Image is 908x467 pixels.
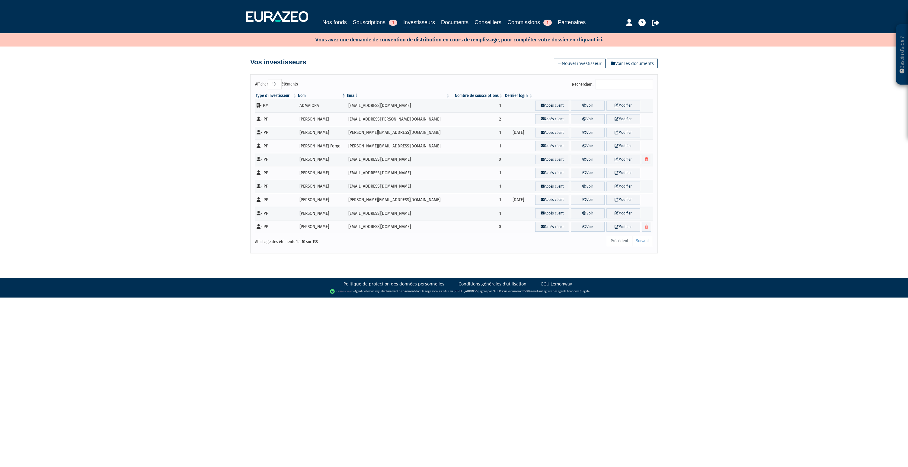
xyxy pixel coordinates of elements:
[558,18,586,27] a: Partenaires
[297,193,346,207] td: [PERSON_NAME]
[346,99,450,112] td: [EMAIL_ADDRESS][DOMAIN_NAME]
[255,112,297,126] td: - PP
[642,222,651,232] a: Supprimer
[606,195,640,205] a: Modifier
[403,18,435,27] a: Investisseurs
[346,193,450,207] td: [PERSON_NAME][EMAIL_ADDRESS][DOMAIN_NAME]
[297,126,346,140] td: [PERSON_NAME]
[255,99,297,112] td: - PM
[632,236,653,246] a: Suivant
[297,139,346,153] td: [PERSON_NAME] Forgo
[450,112,503,126] td: 2
[535,222,569,232] a: Accès client
[255,235,416,245] div: Affichage des éléments 1 à 10 sur 138
[535,128,569,138] a: Accès client
[450,180,503,193] td: 1
[297,112,346,126] td: [PERSON_NAME]
[571,155,605,165] a: Voir
[346,93,450,99] th: Email : activer pour trier la colonne par ordre croissant
[255,220,297,234] td: - PP
[297,99,346,112] td: ADMAIORA
[6,288,902,295] div: - Agent de (établissement de paiement dont le siège social est situé au [STREET_ADDRESS], agréé p...
[571,141,605,151] a: Voir
[450,126,503,140] td: 1
[255,180,297,193] td: - PP
[535,114,569,124] a: Accès client
[346,220,450,234] td: [EMAIL_ADDRESS][DOMAIN_NAME]
[543,20,552,26] span: 1
[606,114,640,124] a: Modifier
[246,11,308,22] img: 1732889491-logotype_eurazeo_blanc_rvb.png
[642,155,651,165] a: Supprimer
[255,93,297,99] th: Type d'investisseur : activer pour trier la colonne par ordre croissant
[346,112,450,126] td: [EMAIL_ADDRESS][PERSON_NAME][DOMAIN_NAME]
[255,207,297,220] td: - PP
[346,139,450,153] td: [PERSON_NAME][EMAIL_ADDRESS][DOMAIN_NAME]
[607,59,658,68] a: Voir les documents
[450,166,503,180] td: 1
[297,153,346,166] td: [PERSON_NAME]
[450,139,503,153] td: 1
[346,180,450,193] td: [EMAIL_ADDRESS][DOMAIN_NAME]
[297,180,346,193] td: [PERSON_NAME]
[606,182,640,192] a: Modifier
[542,289,590,293] a: Registre des agents financiers (Regafi)
[571,195,605,205] a: Voir
[606,141,640,151] a: Modifier
[503,93,533,99] th: Dernier login : activer pour trier la colonne par ordre croissant
[572,79,653,89] label: Rechercher :
[450,220,503,234] td: 0
[571,168,605,178] a: Voir
[297,93,346,99] th: Nom : activer pour trier la colonne par ordre d&eacute;croissant
[503,193,533,207] td: [DATE]
[255,79,298,89] label: Afficher éléments
[571,114,605,124] a: Voir
[346,166,450,180] td: [EMAIL_ADDRESS][DOMAIN_NAME]
[450,207,503,220] td: 1
[459,281,526,287] a: Conditions générales d'utilisation
[535,195,569,205] a: Accès client
[250,59,306,66] h4: Vos investisseurs
[899,27,906,82] p: Besoin d'aide ?
[297,220,346,234] td: [PERSON_NAME]
[346,207,450,220] td: [EMAIL_ADDRESS][DOMAIN_NAME]
[571,128,605,138] a: Voir
[255,153,297,166] td: - PP
[533,93,653,99] th: &nbsp;
[297,166,346,180] td: [PERSON_NAME]
[268,79,282,89] select: Afficheréléments
[535,155,569,165] a: Accès client
[570,37,603,43] a: en cliquant ici.
[606,168,640,178] a: Modifier
[503,126,533,140] td: [DATE]
[475,18,501,27] a: Conseillers
[298,35,603,43] p: Vous avez une demande de convention de distribution en cours de remplissage, pour compléter votre...
[255,126,297,140] td: - PP
[535,141,569,151] a: Accès client
[255,193,297,207] td: - PP
[606,155,640,165] a: Modifier
[255,166,297,180] td: - PP
[450,193,503,207] td: 1
[606,101,640,111] a: Modifier
[450,99,503,112] td: 1
[535,101,569,111] a: Accès client
[389,20,397,26] span: 1
[606,128,640,138] a: Modifier
[450,153,503,166] td: 0
[606,222,640,232] a: Modifier
[353,18,397,27] a: Souscriptions1
[571,222,605,232] a: Voir
[450,93,503,99] th: Nombre de souscriptions : activer pour trier la colonne par ordre croissant
[507,18,552,27] a: Commissions1
[344,281,444,287] a: Politique de protection des données personnelles
[571,208,605,218] a: Voir
[330,288,353,295] img: logo-lemonway.png
[255,139,297,153] td: - PP
[571,101,605,111] a: Voir
[441,18,468,27] a: Documents
[554,59,606,68] a: Nouvel investisseur
[571,182,605,192] a: Voir
[366,289,380,293] a: Lemonway
[322,18,347,27] a: Nos fonds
